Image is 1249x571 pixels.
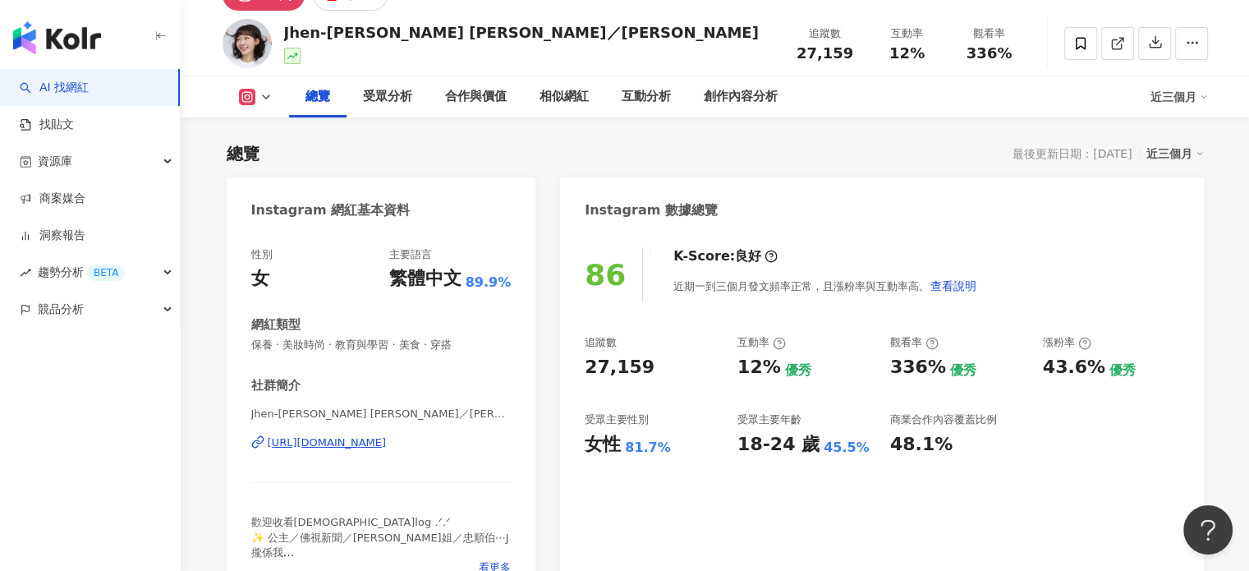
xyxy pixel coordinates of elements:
div: 社群簡介 [251,377,301,394]
div: K-Score : [673,247,778,265]
div: 45.5% [824,439,870,457]
a: searchAI 找網紅 [20,80,89,96]
div: 總覽 [227,142,259,165]
div: 86 [585,258,626,292]
a: 洞察報告 [20,228,85,244]
div: 良好 [735,247,761,265]
img: logo [13,21,101,54]
div: 互動率 [876,25,939,42]
div: 336% [890,355,946,380]
a: 商案媒合 [20,191,85,207]
div: 81.7% [625,439,671,457]
div: 最後更新日期：[DATE] [1013,147,1132,160]
div: [URL][DOMAIN_NAME] [268,435,387,450]
div: 受眾主要性別 [585,412,649,427]
div: 18-24 歲 [737,432,820,458]
div: 追蹤數 [794,25,856,42]
div: 27,159 [585,355,654,380]
span: 336% [967,45,1013,62]
span: 資源庫 [38,143,72,180]
div: 創作內容分析 [704,87,778,107]
div: 48.1% [890,432,953,458]
span: 趨勢分析 [38,254,125,291]
div: 追蹤數 [585,335,617,350]
div: 商業合作內容覆蓋比例 [890,412,997,427]
div: 漲粉率 [1043,335,1091,350]
div: 女 [251,266,269,292]
button: 查看說明 [930,269,977,302]
div: 主要語言 [389,247,432,262]
div: 相似網紅 [540,87,589,107]
div: 優秀 [950,361,976,380]
div: 12% [737,355,781,380]
span: 12% [889,45,925,62]
div: 優秀 [785,361,811,380]
div: 受眾分析 [363,87,412,107]
div: 合作與價值 [445,87,507,107]
div: Instagram 網紅基本資料 [251,201,411,219]
span: 查看說明 [930,279,976,292]
span: Jhen-[PERSON_NAME] [PERSON_NAME]／[PERSON_NAME] | jen_ifer_yu [251,407,512,421]
div: 女性 [585,432,621,458]
div: 43.6% [1043,355,1105,380]
div: 優秀 [1109,361,1136,380]
div: 觀看率 [958,25,1021,42]
iframe: Help Scout Beacon - Open [1183,505,1233,555]
div: 近三個月 [1146,143,1204,164]
span: 27,159 [797,44,853,62]
div: 互動率 [737,335,786,350]
div: Jhen-[PERSON_NAME] [PERSON_NAME]／[PERSON_NAME] [284,22,759,43]
div: 互動分析 [622,87,671,107]
a: [URL][DOMAIN_NAME] [251,435,512,450]
span: rise [20,267,31,279]
div: 近三個月 [1150,84,1208,110]
div: 性別 [251,247,273,262]
div: Instagram 數據總覽 [585,201,718,219]
div: 受眾主要年齡 [737,412,801,427]
span: 89.9% [466,274,512,292]
div: 總覽 [305,87,330,107]
div: 網紅類型 [251,316,301,334]
span: 競品分析 [38,291,84,328]
span: 保養 · 美妝時尚 · 教育與學習 · 美食 · 穿搭 [251,338,512,352]
div: 近期一到三個月發文頻率正常，且漲粉率與互動率高。 [673,269,977,302]
a: 找貼文 [20,117,74,133]
div: 繁體中文 [389,266,461,292]
div: BETA [87,265,125,281]
div: 觀看率 [890,335,939,350]
img: KOL Avatar [223,19,272,68]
